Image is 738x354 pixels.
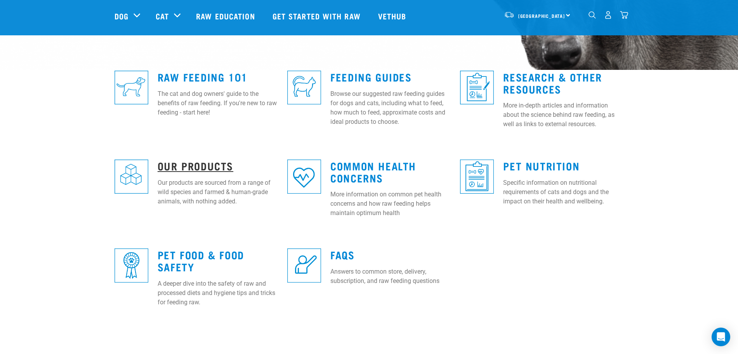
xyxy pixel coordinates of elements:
[188,0,264,31] a: Raw Education
[287,248,321,282] img: re-icons-faq-sq-blue.png
[503,101,623,129] p: More in-depth articles and information about the science behind raw feeding, as well as links to ...
[158,252,244,269] a: Pet Food & Food Safety
[503,74,602,92] a: Research & Other Resources
[620,11,628,19] img: home-icon@2x.png
[604,11,612,19] img: user.png
[158,89,278,117] p: The cat and dog owners' guide to the benefits of raw feeding. If you're new to raw feeding - star...
[330,74,412,80] a: Feeding Guides
[115,10,128,22] a: Dog
[330,89,451,127] p: Browse our suggested raw feeding guides for dogs and cats, including what to feed, how much to fe...
[265,0,370,31] a: Get started with Raw
[518,14,565,17] span: [GEOGRAPHIC_DATA]
[460,160,494,193] img: re-icons-healthcheck3-sq-blue.png
[156,10,169,22] a: Cat
[330,163,416,180] a: Common Health Concerns
[158,178,278,206] p: Our products are sourced from a range of wild species and farmed & human-grade animals, with noth...
[287,71,321,104] img: re-icons-cat2-sq-blue.png
[460,71,494,104] img: re-icons-healthcheck1-sq-blue.png
[158,279,278,307] p: A deeper dive into the safety of raw and processed diets and hygiene tips and tricks for feeding ...
[589,11,596,19] img: home-icon-1@2x.png
[115,71,148,104] img: re-icons-dog3-sq-blue.png
[287,160,321,193] img: re-icons-heart-sq-blue.png
[115,248,148,282] img: re-icons-rosette-sq-blue.png
[503,178,623,206] p: Specific information on nutritional requirements of cats and dogs and the impact on their health ...
[503,163,580,168] a: Pet Nutrition
[330,267,451,286] p: Answers to common store, delivery, subscription, and raw feeding questions
[115,160,148,193] img: re-icons-cubes2-sq-blue.png
[370,0,416,31] a: Vethub
[504,11,514,18] img: van-moving.png
[158,163,233,168] a: Our Products
[330,252,354,257] a: FAQs
[712,328,730,346] div: Open Intercom Messenger
[158,74,248,80] a: Raw Feeding 101
[330,190,451,218] p: More information on common pet health concerns and how raw feeding helps maintain optimum health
